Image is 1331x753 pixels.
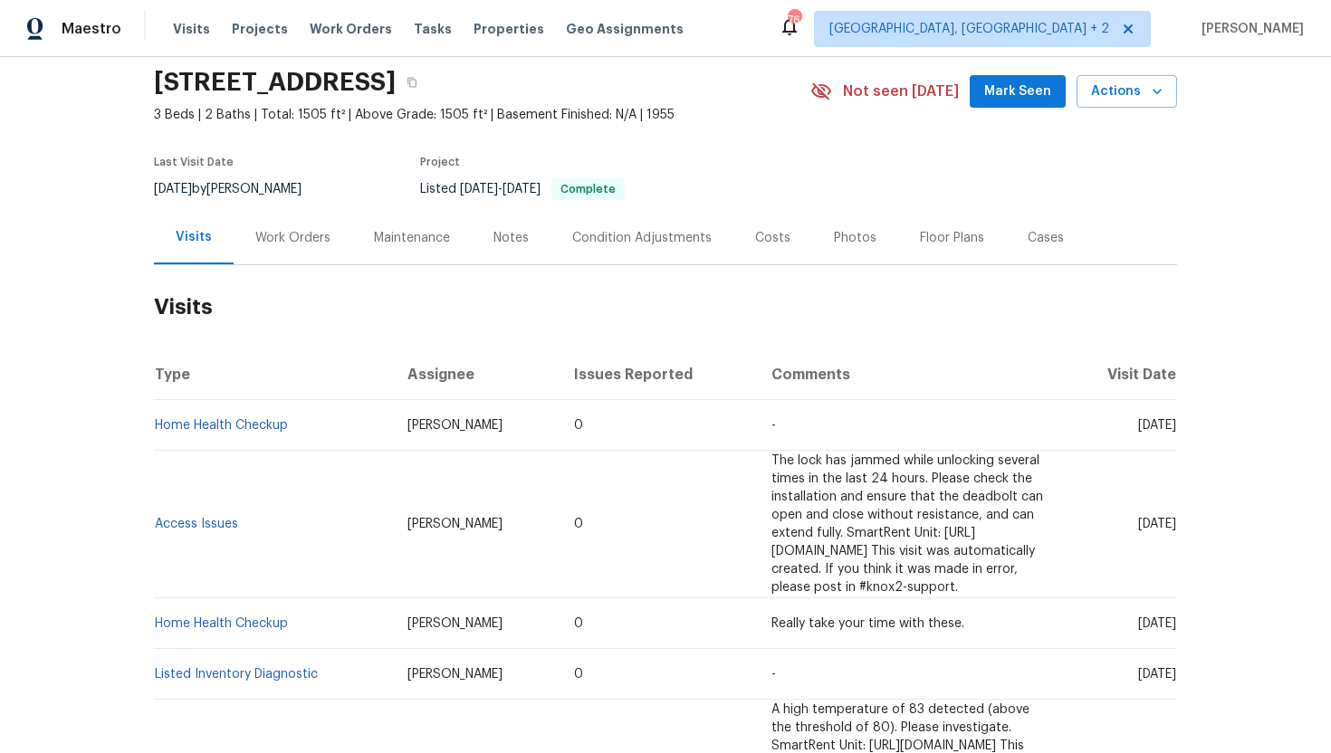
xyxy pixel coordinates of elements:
[503,183,541,195] span: [DATE]
[407,518,503,530] span: [PERSON_NAME]
[154,106,810,124] span: 3 Beds | 2 Baths | Total: 1505 ft² | Above Grade: 1505 ft² | Basement Finished: N/A | 1955
[420,183,625,195] span: Listed
[574,668,583,681] span: 0
[155,617,288,630] a: Home Health Checkup
[970,75,1066,109] button: Mark Seen
[310,20,392,38] span: Work Orders
[829,20,1109,38] span: [GEOGRAPHIC_DATA], [GEOGRAPHIC_DATA] + 2
[460,183,498,195] span: [DATE]
[771,668,776,681] span: -
[553,184,623,195] span: Complete
[1091,81,1163,103] span: Actions
[920,229,984,247] div: Floor Plans
[493,229,529,247] div: Notes
[1138,617,1176,630] span: [DATE]
[757,349,1064,400] th: Comments
[154,183,192,195] span: [DATE]
[1138,518,1176,530] span: [DATE]
[574,617,583,630] span: 0
[62,20,121,38] span: Maestro
[154,178,323,200] div: by [PERSON_NAME]
[474,20,544,38] span: Properties
[560,349,758,400] th: Issues Reported
[407,419,503,432] span: [PERSON_NAME]
[574,518,583,530] span: 0
[255,229,330,247] div: Work Orders
[755,229,790,247] div: Costs
[414,23,452,35] span: Tasks
[771,454,1043,594] span: The lock has jammed while unlocking several times in the last 24 hours. Please check the installa...
[154,157,234,167] span: Last Visit Date
[155,668,318,681] a: Listed Inventory Diagnostic
[407,668,503,681] span: [PERSON_NAME]
[984,81,1051,103] span: Mark Seen
[1028,229,1064,247] div: Cases
[374,229,450,247] div: Maintenance
[771,419,776,432] span: -
[176,228,212,246] div: Visits
[154,349,393,400] th: Type
[393,349,560,400] th: Assignee
[1064,349,1177,400] th: Visit Date
[173,20,210,38] span: Visits
[396,66,428,99] button: Copy Address
[232,20,288,38] span: Projects
[572,229,712,247] div: Condition Adjustments
[771,617,964,630] span: Really take your time with these.
[788,11,800,29] div: 76
[1077,75,1177,109] button: Actions
[155,518,238,530] a: Access Issues
[460,183,541,195] span: -
[843,82,959,100] span: Not seen [DATE]
[1138,668,1176,681] span: [DATE]
[566,20,684,38] span: Geo Assignments
[154,265,1177,349] h2: Visits
[155,419,288,432] a: Home Health Checkup
[1194,20,1304,38] span: [PERSON_NAME]
[420,157,460,167] span: Project
[1138,419,1176,432] span: [DATE]
[154,73,396,91] h2: [STREET_ADDRESS]
[407,617,503,630] span: [PERSON_NAME]
[574,419,583,432] span: 0
[834,229,876,247] div: Photos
